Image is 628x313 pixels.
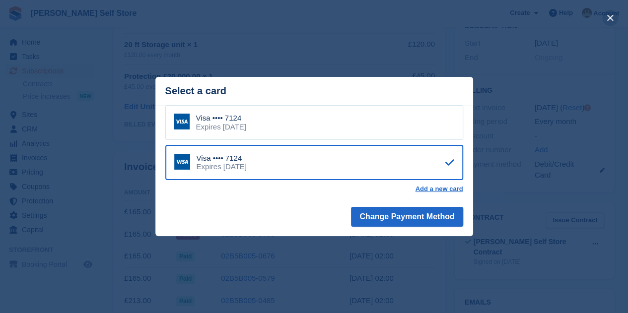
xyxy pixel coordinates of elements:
[196,123,246,131] div: Expires [DATE]
[196,114,246,123] div: Visa •••• 7124
[602,10,618,26] button: close
[165,85,463,97] div: Select a card
[197,162,247,171] div: Expires [DATE]
[174,154,190,170] img: Visa Logo
[415,185,463,193] a: Add a new card
[174,114,190,129] img: Visa Logo
[197,154,247,163] div: Visa •••• 7124
[351,207,463,227] button: Change Payment Method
